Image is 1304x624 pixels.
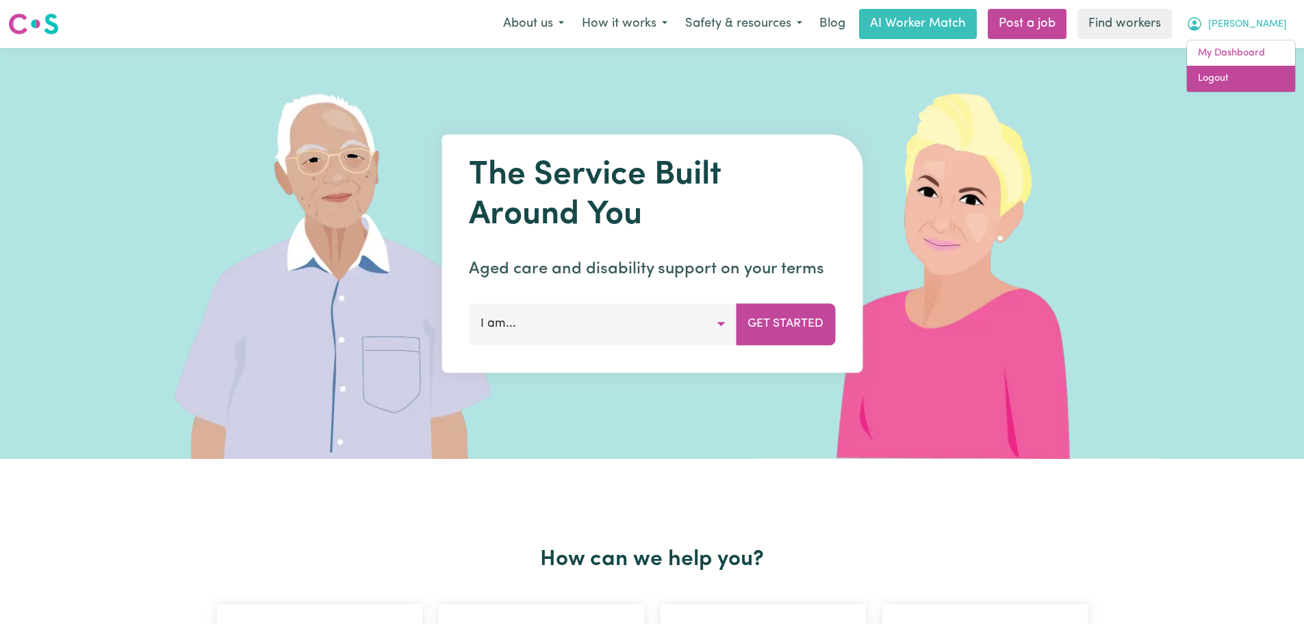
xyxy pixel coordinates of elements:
[209,547,1096,573] h2: How can we help you?
[1208,17,1287,32] span: [PERSON_NAME]
[811,9,854,39] a: Blog
[469,257,835,282] p: Aged care and disability support on your terms
[8,8,59,40] a: Careseekers logo
[573,10,676,38] button: How it works
[1186,40,1296,92] div: My Account
[1187,40,1295,66] a: My Dashboard
[1177,10,1296,38] button: My Account
[676,10,811,38] button: Safety & resources
[469,156,835,235] h1: The Service Built Around You
[1187,66,1295,92] a: Logout
[469,303,737,345] button: I am...
[859,9,977,39] a: AI Worker Match
[8,12,59,36] img: Careseekers logo
[736,303,835,345] button: Get Started
[1077,9,1172,39] a: Find workers
[494,10,573,38] button: About us
[988,9,1066,39] a: Post a job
